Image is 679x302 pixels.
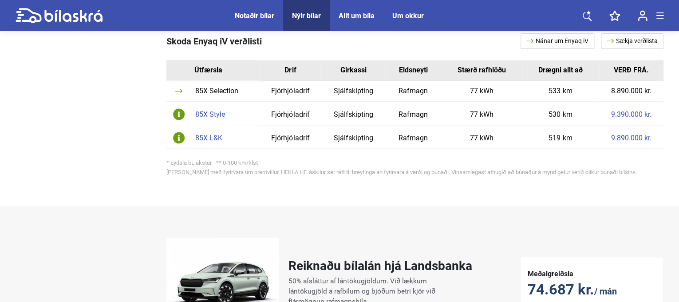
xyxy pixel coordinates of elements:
td: Fjórhjóladrif [259,81,321,102]
td: Sjálfskipting [321,81,385,102]
a: Nýir bílar [292,12,321,20]
td: Rafmagn [385,81,441,102]
a: Notaðir bílar [235,12,274,20]
td: Fjórhjóladrif [259,102,321,125]
div: Stærð rafhlöðu [447,67,515,74]
th: Id [166,60,191,81]
td: Sjálfskipting [321,102,385,125]
div: [PERSON_NAME] með fyrirvara um prentvillur. HEKLA HF. áskilur sér rétt til breytinga án fyrirvara... [166,169,663,175]
div: 85X Selection [195,87,255,95]
a: Allt um bíla [339,12,375,20]
h5: Meðalgreiðsla [528,270,655,278]
td: 77 kWh [441,81,522,102]
p: 74.687 kr. [528,281,655,300]
a: 9.390.000 kr. [611,111,651,118]
td: Rafmagn [385,125,441,149]
img: user-login.svg [638,10,647,21]
h2: Reiknaðu bílalán hjá Landsbanka [288,258,472,273]
div: Drif [266,67,315,74]
td: Rafmagn [385,102,441,125]
td: 533 km [522,81,599,102]
div: * Eydsla bL akstur [166,160,663,166]
span: / mán [594,286,617,297]
div: Drægni allt að [529,67,592,74]
a: 8.890.000 kr. [611,87,651,95]
img: info-icon.svg [173,132,185,143]
span: Skoda Enyaq iV verðlisti [166,36,262,47]
a: Um okkur [392,12,424,20]
div: 85X Style [195,111,255,118]
div: VERÐ FRÁ. [605,67,657,74]
img: arrow.svg [526,39,536,43]
img: info-icon.svg [173,108,185,120]
td: Sjálfskipting [321,125,385,149]
td: 77 kWh [441,125,522,149]
span: ** 0-100 km/klst [216,159,258,166]
div: 85X L&K [195,135,255,142]
img: arrow.svg [175,89,182,93]
a: Sækja verðlista [601,33,663,49]
td: Fjórhjóladrif [259,125,321,149]
td: 530 km [522,102,599,125]
div: Girkassi [328,67,379,74]
div: Útfærsla [194,67,259,74]
td: 519 km [522,125,599,149]
td: 77 kWh [441,102,522,125]
a: 9.890.000 kr. [611,135,651,142]
a: Nánar um Enyaq iV [521,33,594,49]
div: Eldsneyti [392,67,434,74]
img: arrow.svg [607,39,616,43]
